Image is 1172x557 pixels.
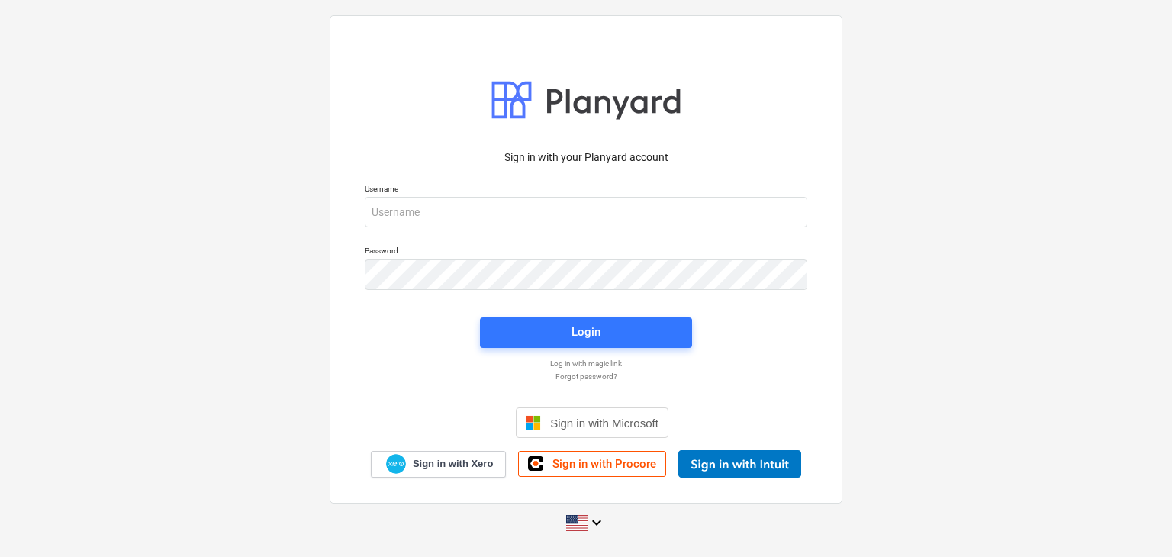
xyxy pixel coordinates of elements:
span: Sign in with Microsoft [550,417,658,430]
a: Forgot password? [357,372,815,382]
p: Username [365,184,807,197]
span: Sign in with Procore [552,457,656,471]
img: Xero logo [386,454,406,475]
a: Sign in with Xero [371,451,507,478]
input: Username [365,197,807,227]
button: Login [480,317,692,348]
a: Log in with magic link [357,359,815,369]
img: Microsoft logo [526,415,541,430]
i: keyboard_arrow_down [588,514,606,532]
div: Login [572,322,600,342]
span: Sign in with Xero [413,457,493,471]
p: Password [365,246,807,259]
p: Sign in with your Planyard account [365,150,807,166]
a: Sign in with Procore [518,451,666,477]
